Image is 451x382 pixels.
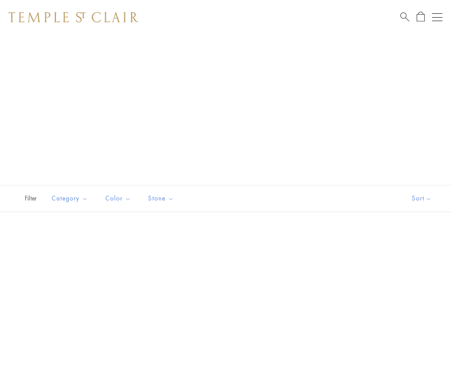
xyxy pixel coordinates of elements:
[417,12,425,22] a: Open Shopping Bag
[144,193,180,204] span: Stone
[142,189,180,208] button: Stone
[99,189,137,208] button: Color
[47,193,94,204] span: Category
[9,12,138,22] img: Temple St. Clair
[393,185,451,212] button: Show sort by
[101,193,137,204] span: Color
[432,12,442,22] button: Open navigation
[400,12,409,22] a: Search
[45,189,94,208] button: Category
